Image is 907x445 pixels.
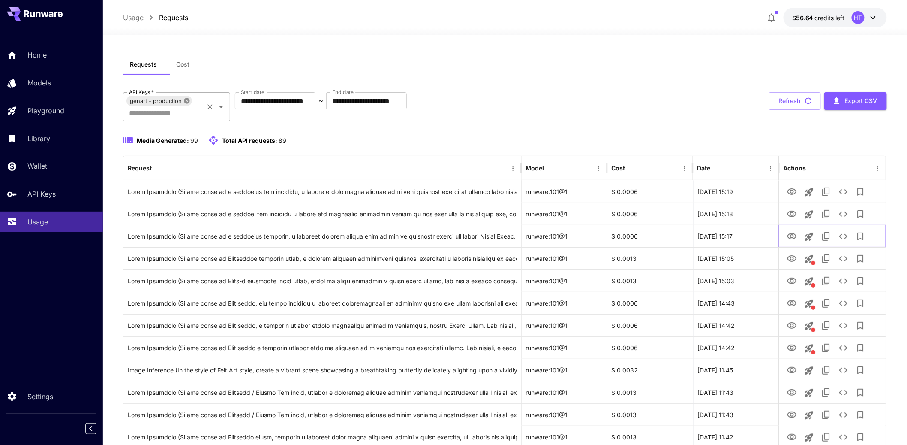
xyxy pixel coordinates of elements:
div: $ 0.0006 [607,314,693,336]
p: Wallet [27,161,47,171]
div: HT [852,11,865,24]
button: Launch in playground [800,206,817,223]
div: $ 0.0006 [607,336,693,359]
button: See details [835,228,852,245]
div: runware:101@1 [522,314,607,336]
button: Copy TaskUUID [817,228,835,245]
span: 89 [279,137,286,144]
button: Copy TaskUUID [817,183,835,200]
p: Usage [27,217,48,227]
div: 01 Oct, 2025 11:45 [693,359,779,381]
div: $ 0.0032 [607,359,693,381]
div: Request [128,164,152,172]
button: Menu [593,162,605,174]
button: Launch in playground [800,384,817,402]
span: 99 [190,137,198,144]
button: Add to library [852,295,869,312]
button: Add to library [852,362,869,379]
button: Copy TaskUUID [817,272,835,290]
div: $ 0.0013 [607,269,693,292]
button: View [783,227,800,245]
button: Add to library [852,272,869,290]
nav: breadcrumb [123,12,188,23]
div: Click to copy prompt [128,270,517,292]
button: See details [835,384,852,401]
button: Add to library [852,183,869,200]
button: Launch in playground [800,184,817,201]
button: See details [835,339,852,357]
div: 01 Oct, 2025 15:03 [693,269,779,292]
div: $ 0.0013 [607,403,693,426]
span: $56.64 [792,14,815,21]
button: See details [835,250,852,267]
button: Copy TaskUUID [817,295,835,312]
button: Clear [204,101,216,113]
span: genart - production [126,96,185,106]
button: Add to library [852,250,869,267]
span: credits left [815,14,845,21]
div: 01 Oct, 2025 11:43 [693,381,779,403]
div: Click to copy prompt [128,181,517,203]
p: ~ [318,96,323,106]
div: Click to copy prompt [128,404,517,426]
div: $ 0.0013 [607,381,693,403]
button: Copy TaskUUID [817,339,835,357]
div: 01 Oct, 2025 15:05 [693,247,779,269]
button: Launch in playground [800,228,817,245]
div: Click to copy prompt [128,248,517,269]
p: Playground [27,106,64,116]
button: Copy TaskUUID [817,384,835,401]
p: Models [27,78,51,88]
div: runware:101@1 [522,269,607,292]
p: Requests [159,12,188,23]
button: Add to library [852,206,869,223]
button: View [783,250,800,267]
button: See details [835,183,852,200]
button: See details [835,406,852,424]
button: Copy TaskUUID [817,406,835,424]
div: 01 Oct, 2025 11:43 [693,403,779,426]
button: Sort [626,162,638,174]
span: Cost [176,61,189,68]
button: View [783,384,800,401]
div: Collapse sidebar [92,421,103,436]
div: 01 Oct, 2025 15:17 [693,225,779,247]
button: Add to library [852,339,869,357]
div: Click to copy prompt [128,359,517,381]
button: See details [835,272,852,290]
div: runware:101@1 [522,336,607,359]
button: This request includes a reference image. Clicking this will load all other parameters, but for pr... [800,273,817,290]
button: View [783,361,800,379]
label: Start date [241,88,264,96]
div: 01 Oct, 2025 14:42 [693,336,779,359]
button: This request includes a reference image. Clicking this will load all other parameters, but for pr... [800,340,817,357]
button: See details [835,206,852,223]
div: Cost [612,164,625,172]
div: $ 0.0006 [607,203,693,225]
button: Launch in playground [800,362,817,379]
button: View [783,272,800,290]
button: Copy TaskUUID [817,250,835,267]
div: 01 Oct, 2025 15:18 [693,203,779,225]
div: Click to copy prompt [128,203,517,225]
button: Launch in playground [800,407,817,424]
span: Requests [130,61,157,68]
button: Menu [765,162,777,174]
button: View [783,406,800,424]
button: Menu [871,162,883,174]
div: Click to copy prompt [128,292,517,314]
button: This request includes a reference image. Clicking this will load all other parameters, but for pr... [800,295,817,312]
div: runware:101@1 [522,359,607,381]
div: runware:101@1 [522,203,607,225]
button: Refresh [769,92,821,110]
p: Settings [27,391,53,402]
button: Collapse sidebar [85,423,96,434]
div: Click to copy prompt [128,315,517,336]
div: $ 0.0006 [607,225,693,247]
label: End date [332,88,354,96]
a: Usage [123,12,144,23]
button: Sort [712,162,724,174]
div: runware:101@1 [522,180,607,203]
div: $ 0.0013 [607,247,693,269]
